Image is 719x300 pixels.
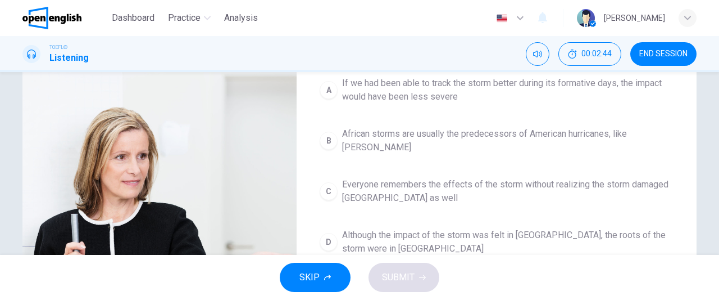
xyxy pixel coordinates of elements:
[220,8,262,28] button: Analysis
[49,51,89,65] h1: Listening
[22,7,81,29] img: OpenEnglish logo
[581,50,612,59] span: 00:02:44
[342,229,674,256] span: Although the impact of the storm was felt in [GEOGRAPHIC_DATA], the roots of the storm were in [G...
[342,77,674,104] span: If we had been able to track the storm better during its formative days, the impact would have be...
[558,42,621,66] button: 00:02:44
[495,14,509,23] img: en
[315,223,679,261] button: DAlthough the impact of the storm was felt in [GEOGRAPHIC_DATA], the roots of the storm were in [...
[315,122,679,159] button: BAfrican storms are usually the predecessors of American hurricanes, like [PERSON_NAME]
[315,71,679,109] button: AIf we had been able to track the storm better during its formative days, the impact would have b...
[49,43,67,51] span: TOEFL®
[315,173,679,210] button: CEveryone remembers the effects of the storm without realizing the storm damaged [GEOGRAPHIC_DATA...
[320,182,338,200] div: C
[604,11,665,25] div: [PERSON_NAME]
[112,11,154,25] span: Dashboard
[639,50,688,59] span: END SESSION
[163,8,215,28] button: Practice
[280,263,351,292] button: SKIP
[630,42,697,66] button: END SESSION
[168,11,201,25] span: Practice
[342,127,674,154] span: African storms are usually the predecessors of American hurricanes, like [PERSON_NAME]
[320,233,338,251] div: D
[320,81,338,99] div: A
[224,11,258,25] span: Analysis
[320,132,338,150] div: B
[22,7,107,29] a: OpenEnglish logo
[577,9,595,27] img: Profile picture
[107,8,159,28] button: Dashboard
[299,270,320,285] span: SKIP
[558,42,621,66] div: Hide
[526,42,549,66] div: Mute
[342,178,674,205] span: Everyone remembers the effects of the storm without realizing the storm damaged [GEOGRAPHIC_DATA]...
